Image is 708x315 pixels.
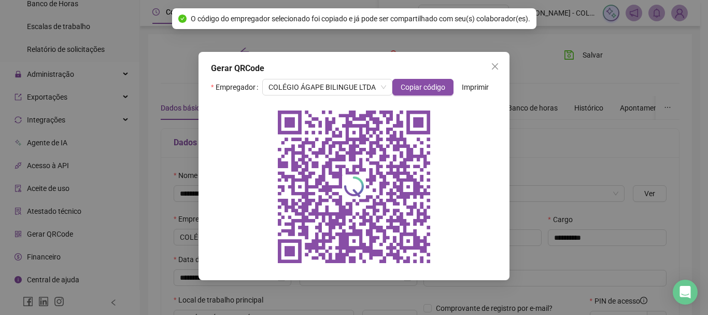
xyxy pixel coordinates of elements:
label: Empregador [211,79,262,95]
span: close [491,62,499,71]
span: check-circle [178,15,187,23]
button: Imprimir [454,79,497,95]
span: O código do empregador selecionado foi copiado e já pode ser compartilhado com seu(s) colaborador... [191,13,530,24]
img: qrcode do empregador [271,104,437,270]
button: Copiar código [392,79,454,95]
div: Gerar QRCode [211,62,497,75]
button: Close [487,58,503,75]
span: Copiar código [401,81,445,93]
span: Imprimir [462,81,489,93]
div: Open Intercom Messenger [673,280,698,305]
span: COLÉGIO ÁGAPE BILINGUE LTDA [268,79,386,95]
